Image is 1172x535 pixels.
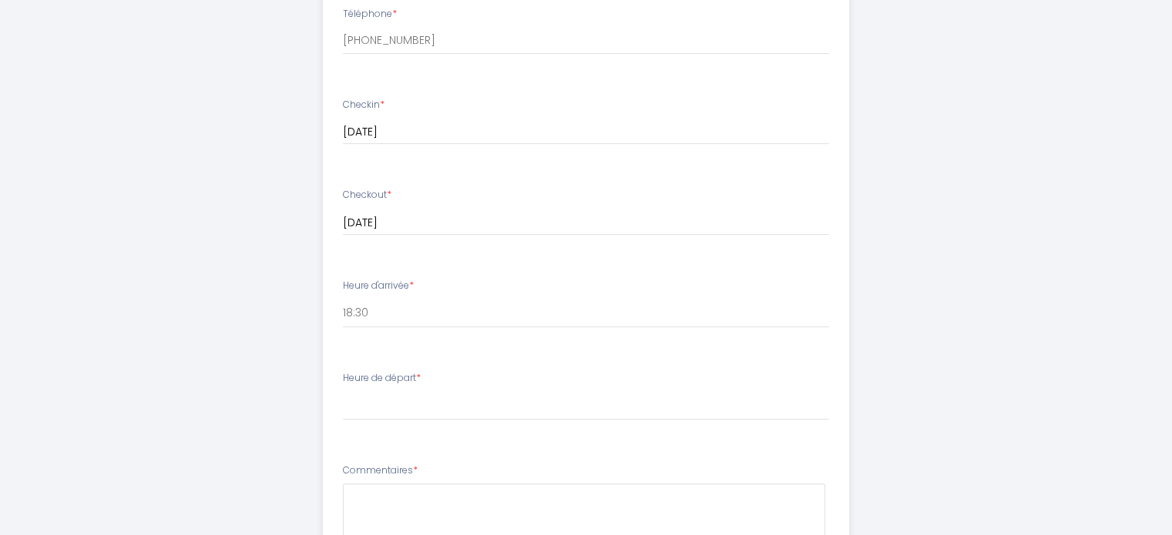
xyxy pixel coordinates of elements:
[343,188,391,202] label: Checkout
[343,98,385,112] label: Checkin
[343,279,414,293] label: Heure d'arrivée
[343,371,421,386] label: Heure de départ
[343,463,418,478] label: Commentaires
[343,7,397,22] label: Téléphone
